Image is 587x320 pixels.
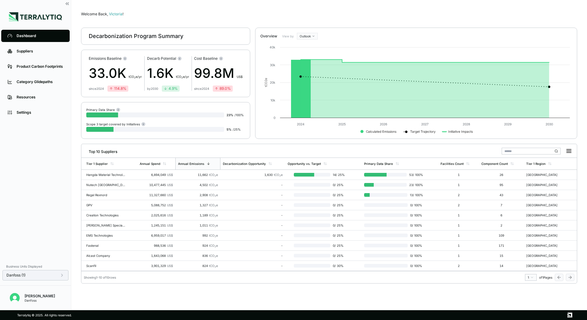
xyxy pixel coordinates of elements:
span: US$ [167,203,173,207]
div: Resources [17,95,64,100]
span: t CO e/yr [129,75,142,78]
span: 0 / 25 % [330,234,347,237]
text: 30k [270,63,275,67]
sub: 2 [181,76,183,79]
sub: 2 [215,215,216,218]
div: 2 [441,193,476,197]
div: Decarb Potential [147,56,189,61]
span: / 100 % [235,113,244,117]
div: 4.9 % [164,86,178,91]
text: 20k [270,81,275,84]
span: 0 / 25 % [330,223,347,227]
div: [GEOGRAPHIC_DATA] [526,254,566,257]
div: [GEOGRAPHIC_DATA] [526,264,566,268]
div: Hangda Material Technologies [86,173,126,177]
span: US$ [167,254,173,257]
div: Welcome Back, [81,12,577,17]
div: 1.6K [147,63,189,83]
div: Danfoss [25,299,55,302]
span: tCO e [209,234,218,237]
sub: 2 [134,76,136,79]
div: Opportunity vs. Target [288,162,321,166]
div: 1 [441,183,476,187]
span: tCO e [209,254,218,257]
div: 1 [441,254,476,257]
div: 2,025,616 [140,213,173,217]
div: 6,959,017 [140,234,173,237]
span: 23 / 100 % [407,183,423,187]
div: - [223,264,283,268]
span: tCO e [209,183,218,187]
div: 95 [481,183,521,187]
div: 824 [178,264,218,268]
div: - [223,244,283,247]
tspan: 2 [264,80,268,82]
button: 1 [525,274,537,281]
sub: 2 [279,174,281,177]
span: 0 / 100 % [408,264,423,268]
span: 0 / 100 % [408,234,423,237]
text: tCO e [264,78,268,87]
div: [GEOGRAPHIC_DATA] [526,244,566,247]
div: Product Carbon Footprints [17,64,64,69]
text: Initiative Impacts [448,130,473,134]
button: Open user button [7,291,22,305]
span: 0 / 100 % [408,254,423,257]
sub: 2 [215,225,216,228]
span: 0 / 30 % [330,264,347,268]
text: 2030 [546,122,553,126]
div: [GEOGRAPHIC_DATA] [526,223,566,227]
span: 0 / 25 % [330,203,347,207]
div: - [223,213,283,217]
div: Settings [17,110,64,115]
span: t CO e/yr [176,75,189,78]
div: Category Glidepaths [17,79,64,84]
div: - [223,234,283,237]
div: 2 [441,203,476,207]
div: Scope 3 target covered by Initiatives [86,122,146,126]
span: tCO e [209,173,218,177]
div: 11,327,660 [140,193,173,197]
div: 988,536 [140,244,173,247]
span: Victoria [109,12,123,16]
span: 0 / 100 % [408,213,423,217]
div: EMS Technologies [86,234,126,237]
div: - [223,193,283,197]
div: 1,327 [178,203,218,207]
div: [GEOGRAPHIC_DATA] [526,183,566,187]
div: 99.8M [194,63,243,83]
sub: 2 [215,255,216,258]
span: 23 % [227,113,233,117]
span: 0 / 100 % [408,223,423,227]
div: 6 [481,213,521,217]
sub: 2 [215,205,216,208]
text: 0 [274,116,275,120]
div: 2 [481,223,521,227]
div: Top 10 Suppliers [84,147,117,154]
div: 1 [441,213,476,217]
div: Component Count [481,162,508,166]
span: 0 / 25 % [330,244,347,247]
div: Facilities Count [441,162,464,166]
div: - [223,254,283,257]
div: [GEOGRAPHIC_DATA] [526,173,566,177]
span: Danfoss (1) [6,273,25,278]
div: Cost Baseline [194,56,243,61]
div: Nutech [GEOGRAPHIC_DATA] [86,183,126,187]
text: 2026 [380,122,387,126]
sub: 2 [215,245,216,248]
text: 2027 [421,122,429,126]
text: 2029 [504,122,511,126]
sub: 2 [215,235,216,238]
div: Decarbonization Program Summary [89,32,183,40]
span: US$ [167,213,173,217]
span: 0 / 25 % [330,213,347,217]
div: 89.0 % [215,86,231,91]
span: tCO e [209,213,218,217]
span: 0 / 25 % [330,183,347,187]
div: 11,662 [178,173,218,177]
div: - [223,203,283,207]
div: by 2030 [147,87,158,90]
div: 1,245,151 [140,223,173,227]
div: 171 [481,244,521,247]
